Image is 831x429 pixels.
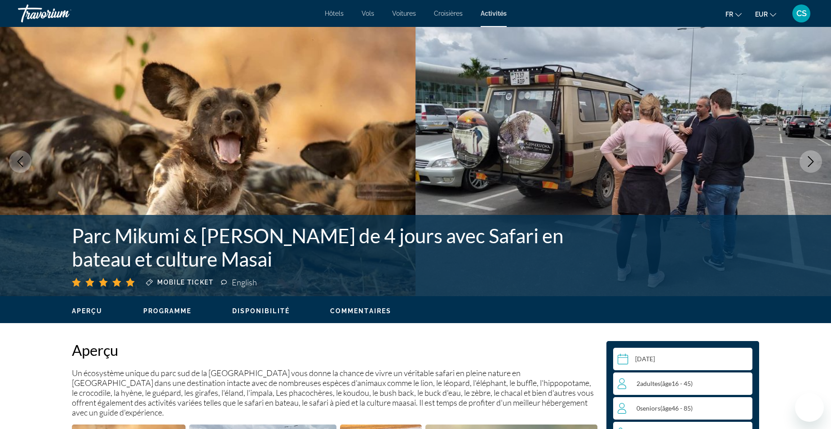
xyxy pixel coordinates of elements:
span: 2 [637,380,693,387]
span: fr [725,11,733,18]
div: English [232,277,259,287]
span: EUR [755,11,768,18]
span: ( 16 - 45) [660,380,693,387]
span: CS [796,9,807,18]
p: Un écosystème unique du parc sud de la [GEOGRAPHIC_DATA] vous donne la chance de vivre un véritab... [72,368,597,417]
a: Croisières [434,10,463,17]
button: User Menu [790,4,813,23]
button: Change currency [755,8,776,21]
span: Aperçu [72,307,103,315]
span: 0 [637,404,693,412]
span: Mobile ticket [157,279,214,286]
iframe: Bouton de lancement de la fenêtre de messagerie [795,393,824,422]
button: Aperçu [72,307,103,315]
span: ( 46 - 85) [660,404,693,412]
a: Voitures [392,10,416,17]
a: Vols [362,10,374,17]
h1: Parc Mikumi & [PERSON_NAME] de 4 jours avec Safari en bateau et culture Masai [72,224,615,271]
a: Hôtels [325,10,344,17]
button: Commentaires [330,307,391,315]
button: Change language [725,8,742,21]
span: Seniors [640,404,660,412]
button: Next image [800,150,822,173]
button: Programme [143,307,192,315]
span: Disponibilité [232,307,290,315]
a: Activités [481,10,507,17]
a: Travorium [18,2,108,25]
span: Adultes [640,380,660,387]
h2: Aperçu [72,341,597,359]
button: Previous image [9,150,31,173]
span: Commentaires [330,307,391,315]
span: âge [662,380,672,387]
span: âge [662,404,672,412]
button: Disponibilité [232,307,290,315]
span: Programme [143,307,192,315]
